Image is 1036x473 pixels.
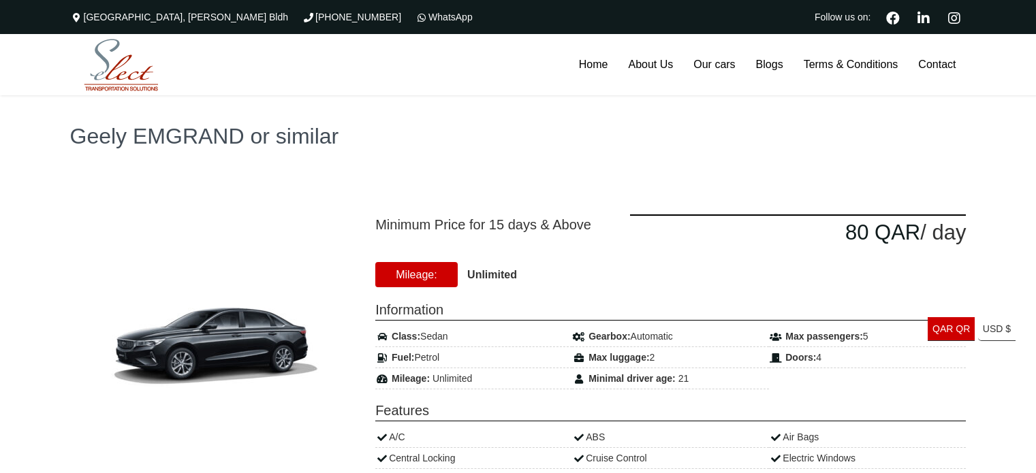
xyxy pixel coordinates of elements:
a: Home [569,34,618,95]
a: Blogs [746,34,794,95]
strong: Class: [392,331,420,342]
a: [PHONE_NUMBER] [302,12,401,22]
strong: Gearbox: [588,331,630,342]
img: Select Rent a Car [74,36,169,95]
a: USD $ [978,317,1016,341]
a: QAR QR [928,317,975,341]
div: 5 [769,326,966,347]
strong: Max luggage: [588,352,649,363]
div: Air Bags [769,427,966,448]
a: Linkedin [912,10,936,25]
a: Terms & Conditions [794,34,909,95]
div: ABS [572,427,769,448]
div: Central Locking [375,448,572,469]
span: 21 [678,373,689,384]
div: 4 [769,347,966,368]
strong: Mileage: [392,373,430,384]
span: 80.00 QAR [845,221,920,244]
span: Unlimited [433,373,472,384]
a: Facebook [881,10,905,25]
strong: Fuel: [392,352,414,363]
strong: Unlimited [467,269,517,280]
span: Features [375,400,966,421]
div: Automatic [572,326,769,347]
div: Cruise Control [572,448,769,469]
div: Petrol [375,347,572,368]
div: 2 [572,347,769,368]
span: Mileage: [375,262,457,287]
a: WhatsApp [415,12,473,22]
div: / day [630,214,966,250]
a: About Us [618,34,683,95]
strong: Max passengers: [785,331,863,342]
div: A/C [375,427,572,448]
strong: Minimal driver age: [588,373,676,384]
div: Sedan [375,326,572,347]
div: Electric Windows [769,448,966,469]
strong: Doors: [785,352,816,363]
a: Our cars [683,34,745,95]
span: Information [375,299,966,321]
span: Minimum Price for 15 days & Above [375,214,610,235]
img: Geely EMGRAND or similar [83,257,342,424]
h1: Geely EMGRAND or similar [70,125,967,147]
a: Instagram [943,10,967,25]
a: Contact [908,34,966,95]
